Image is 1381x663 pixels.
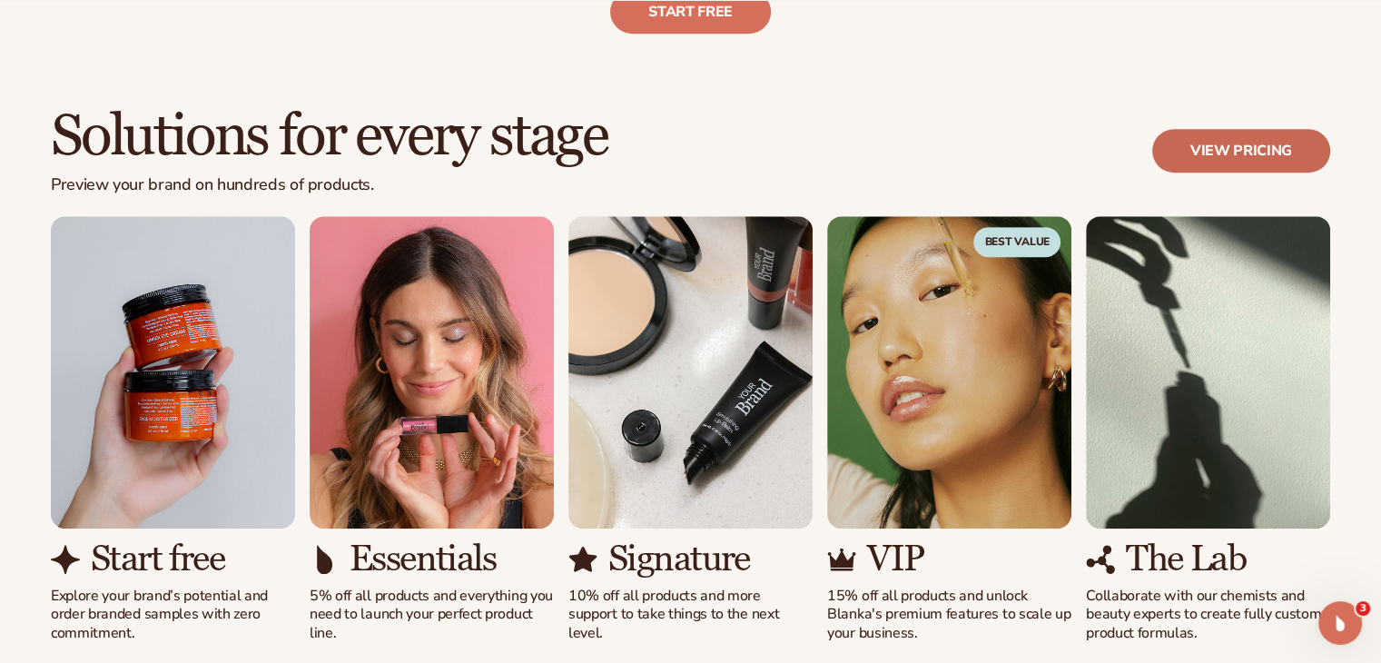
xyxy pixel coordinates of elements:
p: 15% off all products and unlock Blanka's premium features to scale up your business. [827,587,1071,643]
img: Shopify Image 5 [310,545,339,574]
img: Shopify Image 2 [51,216,295,528]
img: Shopify Image 10 [1086,216,1330,528]
img: Shopify Image 8 [827,216,1071,528]
img: Shopify Image 6 [568,216,813,528]
div: 3 / 5 [568,216,813,643]
p: 5% off all products and everything you need to launch your perfect product line. [310,587,554,643]
img: Shopify Image 3 [51,545,80,574]
h2: Solutions for every stage [51,106,607,167]
a: View pricing [1152,129,1330,173]
h3: Essentials [350,539,496,579]
iframe: Intercom live chat [1318,601,1362,645]
img: Shopify Image 4 [310,216,554,528]
span: 3 [1356,601,1370,616]
p: 10% off all products and more support to take things to the next level. [568,587,813,643]
p: Preview your brand on hundreds of products. [51,175,607,195]
h3: Start free [91,539,224,579]
img: Shopify Image 9 [827,545,856,574]
p: Explore your brand’s potential and order branded samples with zero commitment. [51,587,295,643]
div: 4 / 5 [827,216,1071,643]
h3: VIP [867,539,923,579]
div: 5 / 5 [1086,216,1330,643]
span: Best Value [973,227,1060,256]
div: 1 / 5 [51,216,295,643]
img: Shopify Image 7 [568,545,597,574]
div: 2 / 5 [310,216,554,643]
img: Shopify Image 11 [1086,545,1115,574]
h3: The Lab [1126,539,1246,579]
h3: Signature [608,539,750,579]
p: Collaborate with our chemists and beauty experts to create fully custom product formulas. [1086,587,1330,643]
